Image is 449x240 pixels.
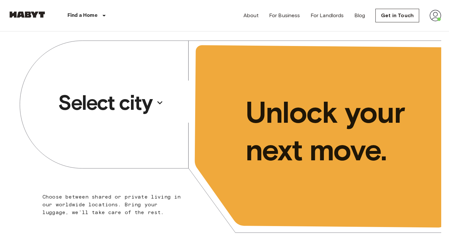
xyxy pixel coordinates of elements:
[42,193,185,216] p: Choose between shared or private living in our worldwide locations. Bring your luggage, we'll tak...
[245,94,431,169] p: Unlock your next move.
[55,88,166,118] button: Select city
[375,9,419,22] a: Get in Touch
[243,12,259,19] a: About
[8,11,47,18] img: Habyt
[67,12,98,19] p: Find a Home
[269,12,300,19] a: For Business
[430,10,441,21] img: avatar
[58,90,152,116] p: Select city
[311,12,344,19] a: For Landlords
[354,12,365,19] a: Blog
